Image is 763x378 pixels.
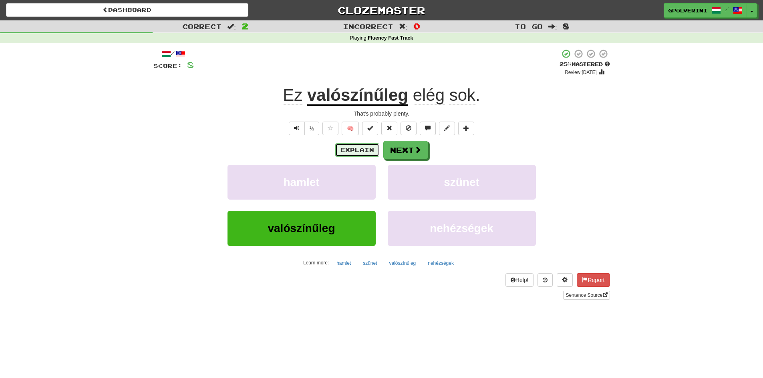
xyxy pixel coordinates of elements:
[6,3,248,17] a: Dashboard
[408,86,480,105] span: .
[668,7,707,14] span: gpolverini
[283,176,319,188] span: hamlet
[153,110,610,118] div: That's probably plenty.
[430,222,493,234] span: nehézségek
[385,257,421,269] button: valószínűleg
[287,122,320,135] div: Text-to-speech controls
[227,23,236,30] span: :
[423,257,458,269] button: nehézségek
[368,35,413,41] strong: Fluency Fast Track
[182,22,221,30] span: Correct
[420,122,436,135] button: Discuss sentence (alt+u)
[342,122,359,135] button: 🧠
[449,86,475,105] span: sok
[381,122,397,135] button: Reset to 0% Mastered (alt+r)
[227,211,376,246] button: valószínűleg
[505,273,534,287] button: Help!
[565,70,597,75] small: Review: [DATE]
[268,222,335,234] span: valószínűleg
[388,211,536,246] button: nehézségek
[322,122,338,135] button: Favorite sentence (alt+f)
[153,62,182,69] span: Score:
[439,122,455,135] button: Edit sentence (alt+d)
[444,176,479,188] span: szünet
[283,86,302,105] span: Ez
[303,260,329,266] small: Learn more:
[548,23,557,30] span: :
[577,273,610,287] button: Report
[563,291,610,300] a: Sentence Source
[358,257,381,269] button: szünet
[563,21,570,31] span: 8
[343,22,393,30] span: Incorrect
[388,165,536,200] button: szünet
[260,3,503,17] a: Clozemaster
[289,122,305,135] button: Play sentence audio (ctl+space)
[560,61,610,68] div: Mastered
[332,257,355,269] button: hamlet
[458,122,474,135] button: Add to collection (alt+a)
[335,143,379,157] button: Explain
[307,86,408,106] u: valószínűleg
[538,273,553,287] button: Round history (alt+y)
[227,165,376,200] button: hamlet
[187,60,194,70] span: 8
[413,21,420,31] span: 0
[725,6,729,12] span: /
[153,49,194,59] div: /
[401,122,417,135] button: Ignore sentence (alt+i)
[560,61,572,67] span: 25 %
[383,141,428,159] button: Next
[362,122,378,135] button: Set this sentence to 100% Mastered (alt+m)
[304,122,320,135] button: ½
[664,3,747,18] a: gpolverini /
[515,22,543,30] span: To go
[413,86,445,105] span: elég
[242,21,248,31] span: 2
[399,23,408,30] span: :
